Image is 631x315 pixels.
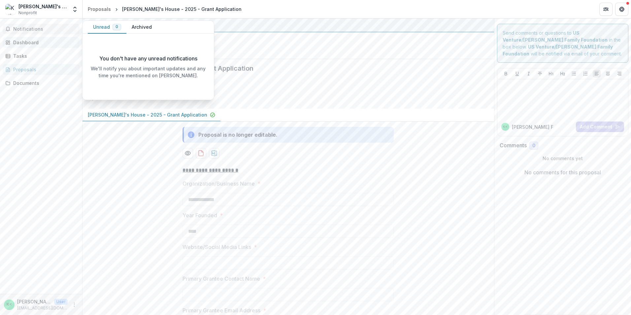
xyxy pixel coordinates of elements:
[615,3,628,16] button: Get Help
[122,6,242,13] div: [PERSON_NAME]'s House - 2025 - Grant Application
[581,70,589,78] button: Ordered List
[502,70,510,78] button: Bold
[503,44,613,56] strong: US Venture/[PERSON_NAME] Family Foundation
[88,111,207,118] p: [PERSON_NAME]'s House - 2025 - Grant Application
[88,65,209,79] p: We'll notify you about important updates and any time you're mentioned on [PERSON_NAME].
[70,3,80,16] button: Open entity switcher
[209,148,219,158] button: download-proposal
[503,125,508,128] div: Keegan Flynn <khgrants@kathys-house.org> <khgrants@kathys-house.org>
[126,21,157,34] button: Archived
[183,243,251,251] p: Website/Social Media Links
[54,299,68,305] p: User
[13,66,74,73] div: Proposals
[13,80,74,87] div: Documents
[500,155,626,162] p: No comments yet
[599,3,613,16] button: Partners
[88,64,478,72] h2: [PERSON_NAME]'s House - 2025 - Grant Application
[525,70,533,78] button: Italicize
[88,21,126,34] button: Unread
[99,54,197,62] p: You don't have any unread notifications
[183,180,255,188] p: Organization/Business Name
[593,70,601,78] button: Align Left
[500,142,527,149] h2: Comments
[536,70,544,78] button: Strike
[18,10,37,16] span: Nonprofit
[576,122,624,132] button: Add Comment
[7,302,12,307] div: Keegan Flynn <khgrants@kathys-house.org> <khgrants@kathys-house.org>
[513,70,521,78] button: Underline
[196,148,206,158] button: download-proposal
[532,143,535,149] span: 0
[5,4,16,15] img: Kathy's House
[604,70,612,78] button: Align Center
[3,51,80,61] a: Tasks
[88,21,489,29] div: US Venture/[PERSON_NAME] Family Foundation
[512,123,553,130] p: [PERSON_NAME] F
[183,148,193,158] button: Preview 4c5db2a9-cccf-4463-81f8-63a453f7a47d-0.pdf
[17,305,68,311] p: [EMAIL_ADDRESS][DOMAIN_NAME]
[116,24,118,29] span: 0
[497,24,629,63] div: Send comments or questions to in the box below. will be notified via email of your comment.
[198,131,278,139] div: Proposal is no longer editable.
[183,275,260,283] p: Primary Grantee Contact Name
[183,211,217,219] p: Year Founded
[615,70,623,78] button: Align Right
[88,6,111,13] div: Proposals
[70,301,78,309] button: More
[524,168,601,176] p: No comments for this proposal
[13,26,77,32] span: Notifications
[18,3,68,10] div: [PERSON_NAME]'s House
[85,4,114,14] a: Proposals
[559,70,567,78] button: Heading 2
[3,78,80,88] a: Documents
[3,64,80,75] a: Proposals
[13,52,74,59] div: Tasks
[3,24,80,34] button: Notifications
[85,4,244,14] nav: breadcrumb
[547,70,555,78] button: Heading 1
[17,298,51,305] p: [PERSON_NAME] <[EMAIL_ADDRESS][DOMAIN_NAME]> <[EMAIL_ADDRESS][DOMAIN_NAME]>
[13,39,74,46] div: Dashboard
[570,70,578,78] button: Bullet List
[183,306,260,314] p: Primary Grantee Email Address
[3,37,80,48] a: Dashboard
